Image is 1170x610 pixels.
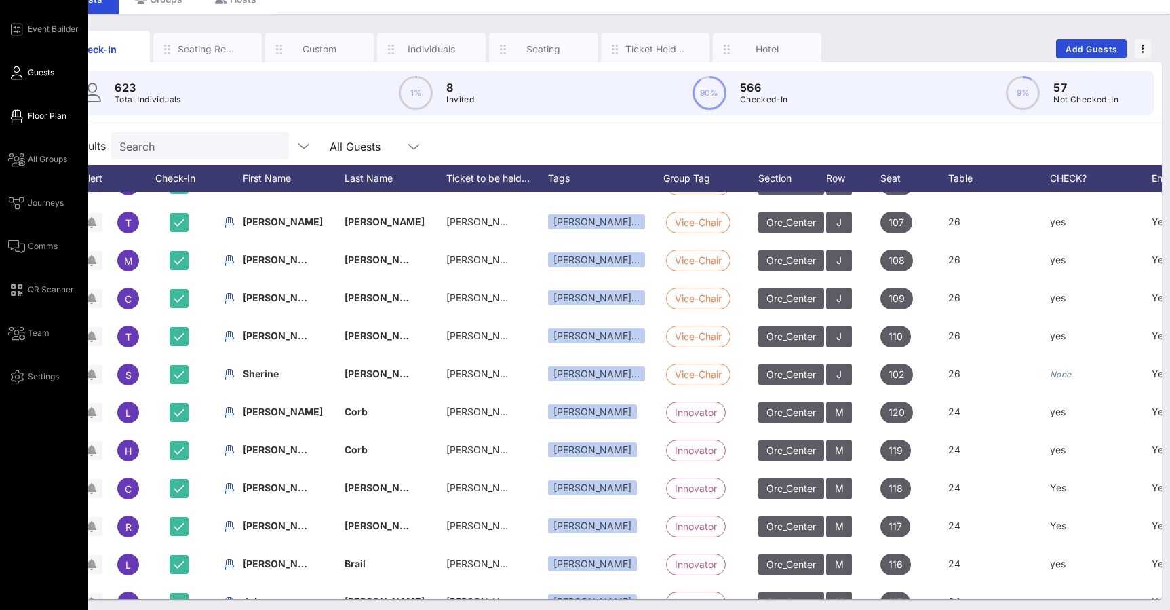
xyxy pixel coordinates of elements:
div: [PERSON_NAME]… [548,214,645,229]
p: 566 [740,79,788,96]
div: Group Tag [663,165,758,192]
span: [PERSON_NAME] [243,254,323,265]
span: [PERSON_NAME] [446,406,524,417]
span: 120 [889,402,905,423]
span: Sherine [243,368,279,379]
span: 26 [948,368,960,379]
span: Yes [1152,216,1168,227]
span: 116 [889,554,903,575]
span: Event Builder [28,23,79,35]
a: Guests [8,64,54,81]
span: M [835,402,844,423]
span: [PERSON_NAME] [243,444,323,455]
span: 26 [948,216,960,227]
span: M [835,478,844,499]
div: Custom [290,43,350,56]
div: Alert [75,165,109,192]
span: Yes [1152,254,1168,265]
span: Vice-Chair [675,212,722,233]
div: Check-In [148,165,216,192]
span: 24 [948,596,960,607]
span: 26 [948,292,960,303]
span: Innovator [675,516,717,537]
div: Table [948,165,1050,192]
a: Comms [8,238,58,254]
span: Yes [1152,406,1168,417]
div: Ticket Held Under [625,43,686,56]
span: [PERSON_NAME] [243,406,323,417]
span: L [125,407,131,419]
a: Floor Plan [8,108,66,124]
div: Hotel [737,43,798,56]
div: [PERSON_NAME] [548,442,637,457]
span: yes [1050,254,1066,265]
span: L [125,559,131,571]
button: Add Guests [1056,39,1127,58]
span: [PERSON_NAME] [243,330,323,341]
span: Juju [243,596,263,607]
span: [PERSON_NAME] [446,254,524,265]
div: Seating Requests [178,43,238,56]
div: Section [758,165,826,192]
span: [PERSON_NAME] [243,216,323,227]
span: [PERSON_NAME] [446,216,524,227]
span: C [125,293,132,305]
span: [PERSON_NAME] [345,330,425,341]
span: [PERSON_NAME] [345,482,425,493]
span: Innovator [675,554,717,575]
span: Vice-Chair [675,250,722,271]
span: 110 [889,326,903,347]
span: S [125,369,132,381]
div: Last Name [345,165,446,192]
div: Row [826,165,880,192]
span: yes [1050,596,1066,607]
span: Add Guests [1065,44,1118,54]
span: Vice-Chair [675,288,722,309]
span: [PERSON_NAME] [345,292,425,303]
span: [PERSON_NAME] [446,444,524,455]
div: [PERSON_NAME] [548,518,637,533]
span: Yes [1152,368,1168,379]
span: yes [1050,216,1066,227]
span: [PERSON_NAME] [345,520,425,531]
span: Orc_Center [766,516,816,537]
div: [PERSON_NAME]… [548,366,645,381]
span: [PERSON_NAME] [446,558,524,569]
p: 8 [446,79,474,96]
span: [PERSON_NAME] [345,254,425,265]
span: [PERSON_NAME] [243,558,323,569]
span: Guests [28,66,54,79]
span: Yes [1152,558,1168,569]
span: 24 [948,482,960,493]
span: [PERSON_NAME] [446,482,524,493]
span: Yes [1050,482,1066,493]
div: Seat [880,165,948,192]
span: 108 [889,250,905,271]
span: Journeys [28,197,64,209]
span: 102 [889,364,905,385]
span: J [836,326,842,347]
span: Yes [1152,444,1168,455]
span: Team [28,327,50,339]
p: Total Individuals [115,93,181,107]
span: [PERSON_NAME] [446,596,524,607]
span: Comms [28,240,58,252]
span: 24 [948,558,960,569]
span: Innovator [675,440,717,461]
div: Tags [548,165,663,192]
p: Not Checked-In [1053,93,1118,107]
a: Event Builder [8,21,79,37]
span: M [124,255,133,267]
span: [PERSON_NAME] [243,482,323,493]
span: [PERSON_NAME] [345,368,425,379]
div: Ticket to be held… [446,165,548,192]
span: 24 [948,520,960,531]
div: All Guests [330,140,381,153]
span: 26 [948,254,960,265]
span: 26 [948,330,960,341]
div: Seating [513,43,574,56]
span: [PERSON_NAME] [446,292,524,303]
span: Vice-Chair [675,364,722,385]
span: Orc_Center [766,478,816,499]
span: M [835,554,844,575]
